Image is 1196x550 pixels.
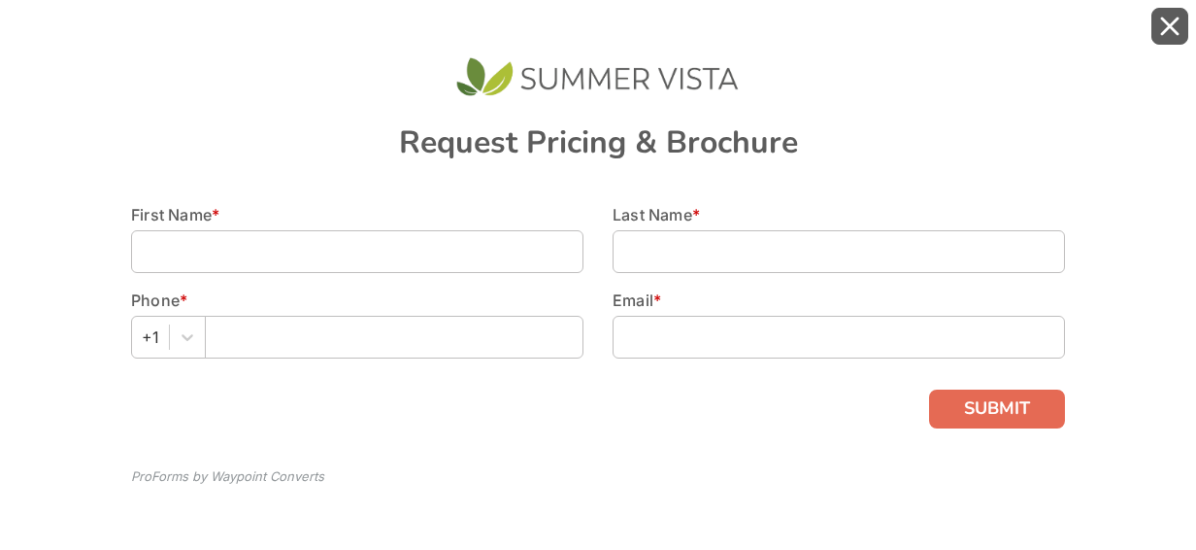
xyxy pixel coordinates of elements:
[131,291,180,310] span: Phone
[452,51,744,104] img: 71a9ad18-edd5-49f2-ad4e-7d5c04d52358.png
[613,205,692,224] span: Last Name
[131,467,324,487] div: ProForms by Waypoint Converts
[613,291,653,310] span: Email
[131,127,1065,158] div: Request Pricing & Brochure
[1151,8,1188,45] button: Close
[929,390,1065,429] button: SUBMIT
[131,205,212,224] span: First Name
